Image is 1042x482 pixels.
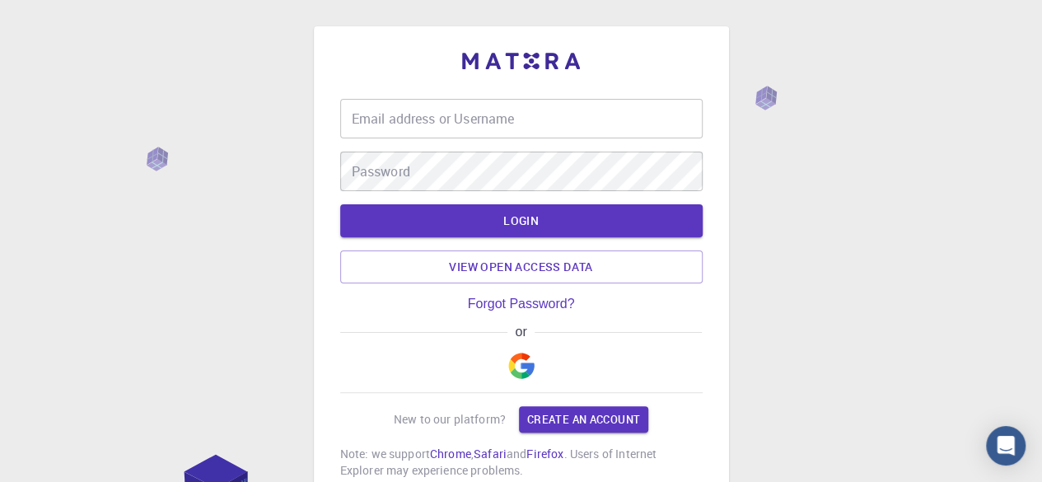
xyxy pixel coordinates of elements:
a: View open access data [340,250,703,283]
a: Firefox [526,446,563,461]
a: Create an account [519,406,648,433]
span: or [507,325,535,339]
p: Note: we support , and . Users of Internet Explorer may experience problems. [340,446,703,479]
a: Forgot Password? [468,297,575,311]
button: LOGIN [340,204,703,237]
a: Safari [474,446,507,461]
p: New to our platform? [394,411,506,428]
a: Chrome [430,446,471,461]
div: Open Intercom Messenger [986,426,1026,466]
img: Google [508,353,535,379]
